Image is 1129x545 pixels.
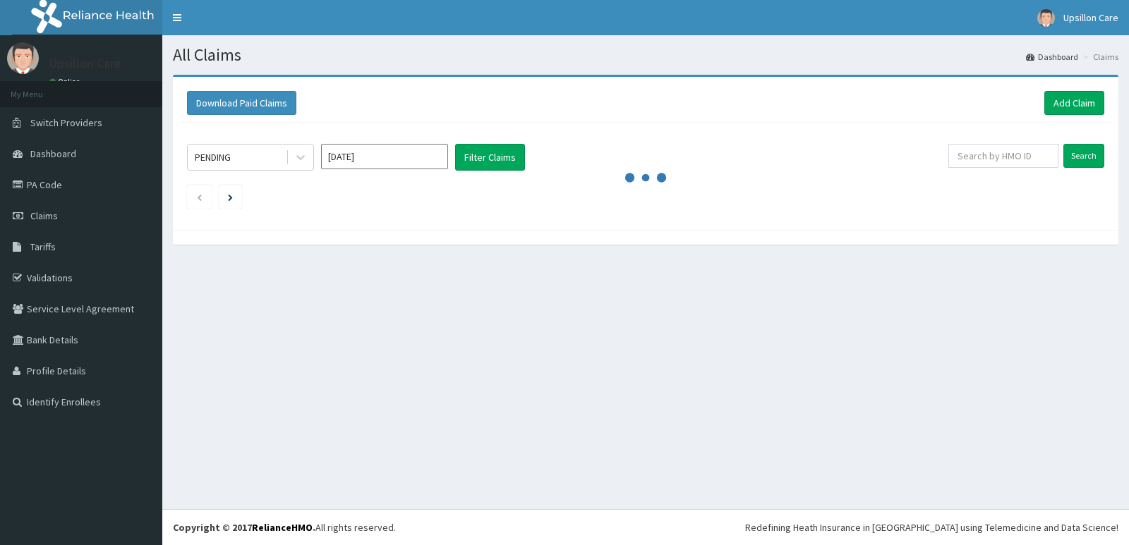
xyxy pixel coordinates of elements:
[1044,91,1104,115] a: Add Claim
[228,190,233,203] a: Next page
[30,147,76,160] span: Dashboard
[196,190,203,203] a: Previous page
[252,521,313,534] a: RelianceHMO
[173,46,1118,64] h1: All Claims
[187,91,296,115] button: Download Paid Claims
[162,509,1129,545] footer: All rights reserved.
[948,144,1059,168] input: Search by HMO ID
[1037,9,1055,27] img: User Image
[49,77,83,87] a: Online
[1080,51,1118,63] li: Claims
[1026,51,1078,63] a: Dashboard
[1063,11,1118,24] span: Upsillon Care
[455,144,525,171] button: Filter Claims
[1063,144,1104,168] input: Search
[30,116,102,129] span: Switch Providers
[195,150,231,164] div: PENDING
[7,42,39,74] img: User Image
[30,240,56,253] span: Tariffs
[30,209,58,222] span: Claims
[624,157,667,199] svg: audio-loading
[173,521,315,534] strong: Copyright © 2017 .
[745,520,1118,534] div: Redefining Heath Insurance in [GEOGRAPHIC_DATA] using Telemedicine and Data Science!
[49,57,121,70] p: Upsillon Care
[321,144,448,169] input: Select Month and Year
